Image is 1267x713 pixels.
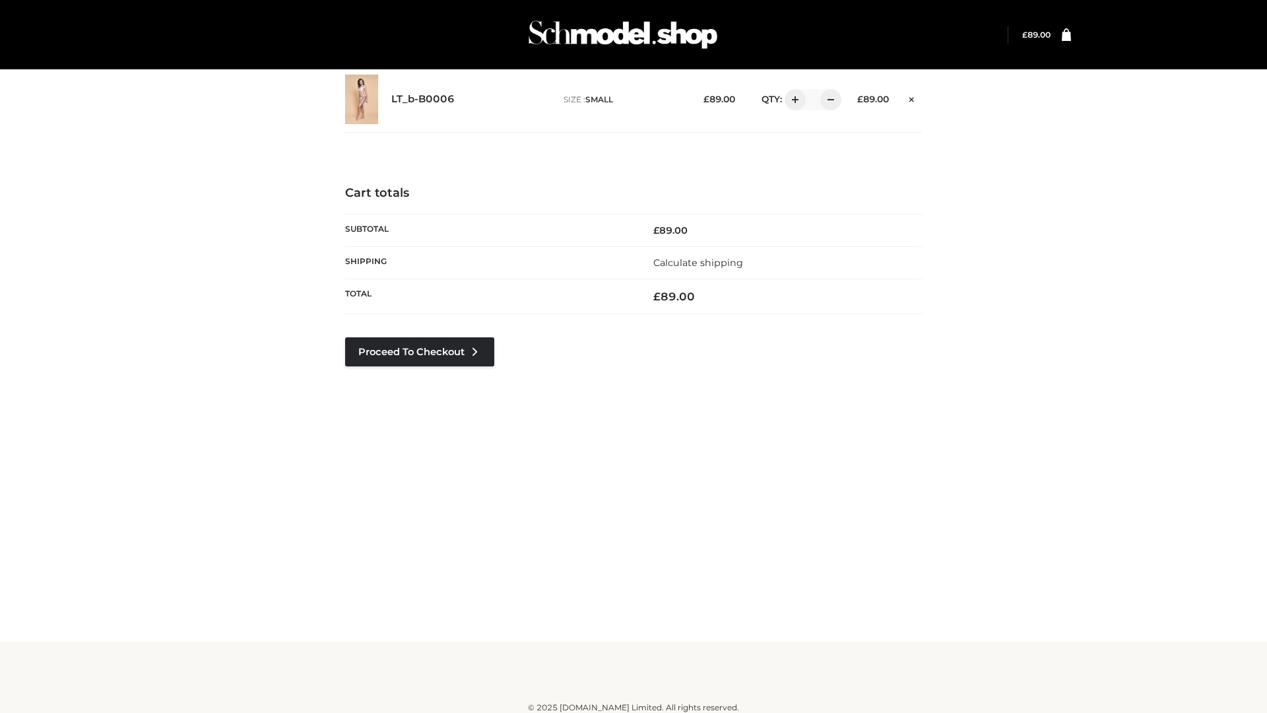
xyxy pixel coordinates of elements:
a: Calculate shipping [653,257,743,269]
img: Schmodel Admin 964 [524,9,722,61]
bdi: 89.00 [1022,30,1051,40]
div: QTY: [748,89,837,110]
bdi: 89.00 [653,290,695,303]
bdi: 89.00 [703,94,735,104]
a: Proceed to Checkout [345,337,494,366]
bdi: 89.00 [857,94,889,104]
th: Shipping [345,246,633,279]
a: Remove this item [902,89,922,106]
span: £ [653,224,659,236]
th: Total [345,279,633,314]
th: Subtotal [345,214,633,246]
span: SMALL [585,94,613,104]
a: LT_b-B0006 [391,93,455,106]
span: £ [703,94,709,104]
span: £ [1022,30,1027,40]
p: size : [564,94,683,106]
span: £ [653,290,661,303]
a: £89.00 [1022,30,1051,40]
bdi: 89.00 [653,224,688,236]
h4: Cart totals [345,186,922,201]
span: £ [857,94,863,104]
